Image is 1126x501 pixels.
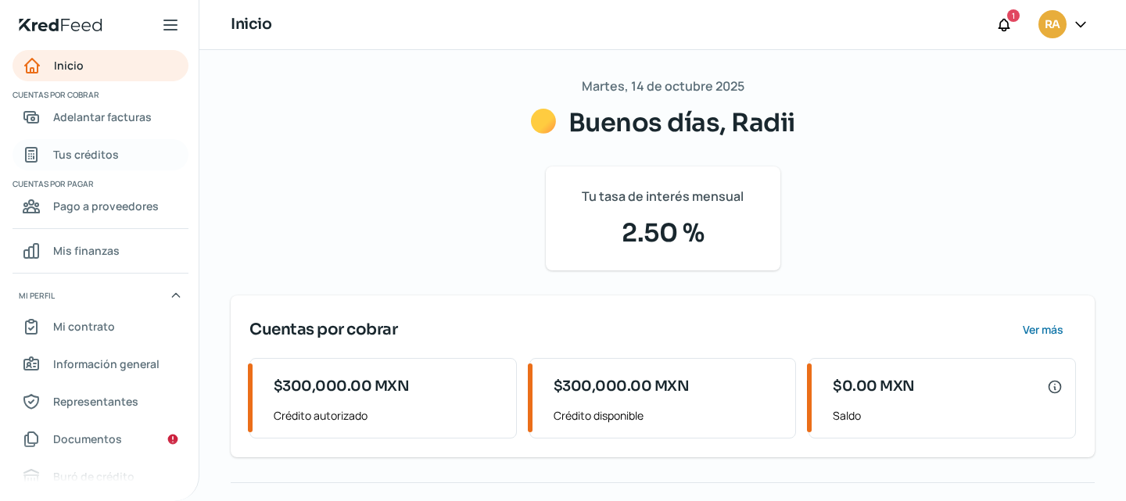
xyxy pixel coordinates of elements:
span: Tus créditos [53,145,119,164]
span: 2.50 % [565,214,762,252]
h1: Inicio [231,13,271,36]
span: Adelantar facturas [53,107,152,127]
span: Pago a proveedores [53,196,159,216]
span: Saldo [833,406,1063,425]
a: Mi contrato [13,311,188,342]
span: Cuentas por cobrar [249,318,397,342]
a: Representantes [13,386,188,417]
a: Adelantar facturas [13,102,188,133]
a: Tus créditos [13,139,188,170]
span: Mi contrato [53,317,115,336]
span: Documentos [53,429,122,449]
span: Representantes [53,392,138,411]
span: $300,000.00 MXN [274,376,410,397]
a: Pago a proveedores [13,191,188,222]
span: Cuentas por pagar [13,177,186,191]
span: Buró de crédito [53,467,134,486]
span: Cuentas por cobrar [13,88,186,102]
a: Información general [13,349,188,380]
span: $300,000.00 MXN [554,376,690,397]
a: Mis finanzas [13,235,188,267]
span: Información general [53,354,160,374]
span: 1 [1012,9,1015,23]
span: Martes, 14 de octubre 2025 [582,75,744,98]
a: Buró de crédito [13,461,188,492]
span: Mis finanzas [53,241,120,260]
span: Buenos días, Radii [568,107,795,138]
span: Crédito disponible [554,406,784,425]
span: Mi perfil [19,288,55,302]
a: Documentos [13,424,188,455]
span: Ver más [1023,324,1063,335]
span: RA [1045,16,1060,34]
img: Saludos [531,109,556,134]
span: Tu tasa de interés mensual [582,185,744,208]
a: Inicio [13,50,188,81]
span: Crédito autorizado [274,406,504,425]
button: Ver más [1009,314,1076,345]
span: $0.00 MXN [833,376,915,397]
span: Inicio [54,55,84,75]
